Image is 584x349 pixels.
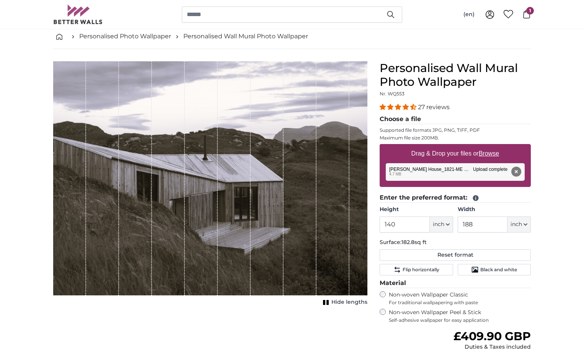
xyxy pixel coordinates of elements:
button: Black and white [458,264,531,275]
span: £409.90 GBP [453,329,531,343]
span: 1 [526,7,534,15]
legend: Enter the preferred format: [380,193,531,203]
button: (en) [457,8,481,21]
span: 4.41 stars [380,103,418,111]
span: For traditional wallpapering with paste [389,300,531,306]
span: 27 reviews [418,103,450,111]
span: inch [433,221,444,228]
img: Betterwalls [53,5,103,24]
span: Hide lengths [331,298,367,306]
span: Flip horizontally [403,267,439,273]
div: 1 of 1 [53,61,367,308]
span: Black and white [480,267,517,273]
button: Reset format [380,249,531,261]
a: Personalised Photo Wallpaper [79,32,171,41]
span: Self-adhesive wallpaper for easy application [389,317,531,323]
p: Maximum file size 200MB. [380,135,531,141]
button: inch [430,216,453,233]
label: Height [380,206,453,213]
button: Hide lengths [321,297,367,308]
span: inch [511,221,522,228]
h1: Personalised Wall Mural Photo Wallpaper [380,61,531,89]
label: Drag & Drop your files or [408,146,502,161]
span: Nr. WQ553 [380,91,405,97]
legend: Material [380,279,531,288]
label: Width [458,206,531,213]
nav: breadcrumbs [53,24,531,49]
label: Non-woven Wallpaper Classic [389,291,531,306]
span: 182.8sq ft [401,239,427,246]
a: Personalised Wall Mural Photo Wallpaper [183,32,308,41]
p: Supported file formats JPG, PNG, TIFF, PDF [380,127,531,133]
button: inch [507,216,531,233]
label: Non-woven Wallpaper Peel & Stick [389,309,531,323]
u: Browse [479,150,499,157]
button: Flip horizontally [380,264,453,275]
p: Surface: [380,239,531,246]
legend: Choose a file [380,115,531,124]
